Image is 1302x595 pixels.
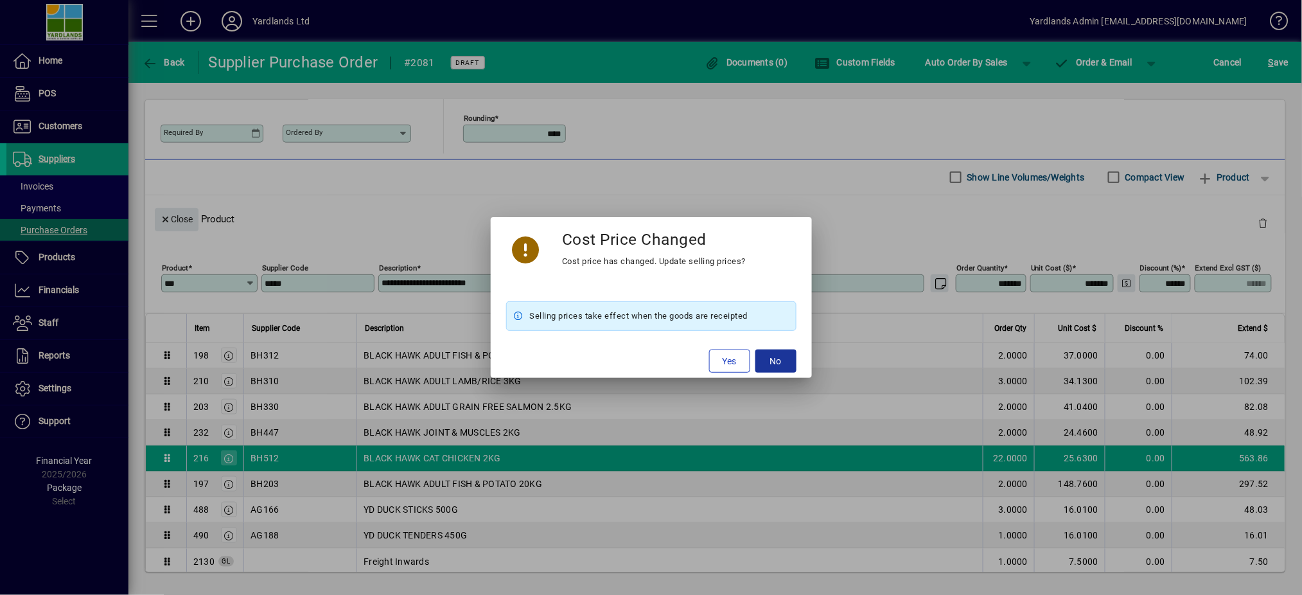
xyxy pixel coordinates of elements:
[562,230,707,249] h3: Cost Price Changed
[723,355,737,368] span: Yes
[709,350,750,373] button: Yes
[755,350,796,373] button: No
[530,308,748,324] span: Selling prices take effect when the goods are receipted
[770,355,782,368] span: No
[562,254,746,269] div: Cost price has changed. Update selling prices?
